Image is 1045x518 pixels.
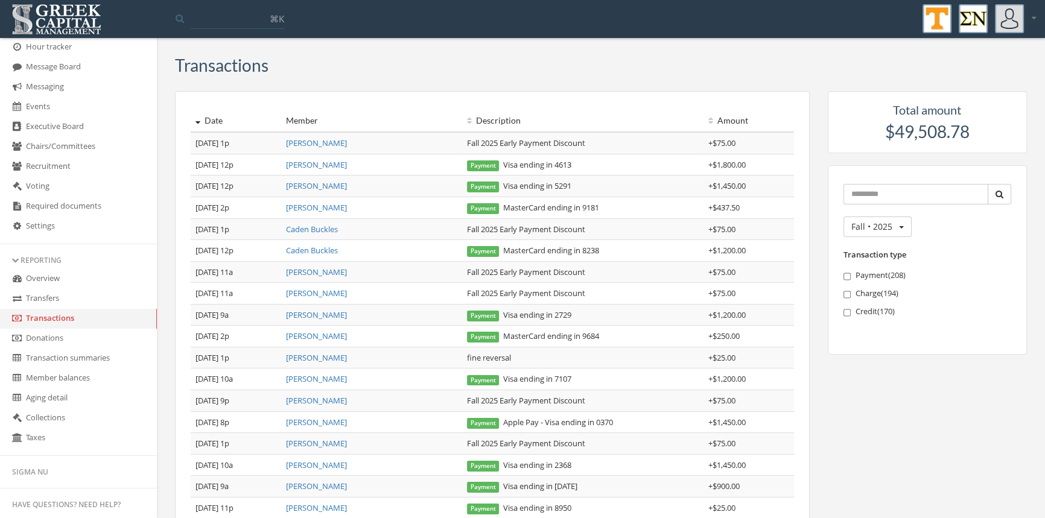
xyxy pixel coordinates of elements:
[467,504,500,514] span: Payment
[462,132,704,154] td: Fall 2025 Early Payment Discount
[191,261,281,283] td: [DATE] 11a
[708,288,735,298] span: + $75.00
[708,202,740,213] span: + $437.50
[286,481,347,491] a: [PERSON_NAME]
[708,460,746,470] span: + $1,450.00
[843,216,912,237] button: Fall • 2025
[708,115,789,127] div: Amount
[191,218,281,240] td: [DATE] 1p
[708,137,735,148] span: + $75.00
[708,395,735,406] span: + $75.00
[191,411,281,433] td: [DATE] 8p
[708,267,735,277] span: + $75.00
[467,246,500,257] span: Payment
[286,245,338,256] a: Caden Buckles
[467,502,571,513] span: Visa ending in 8950
[467,418,500,429] span: Payment
[467,309,571,320] span: Visa ending in 2729
[286,159,347,170] a: [PERSON_NAME]
[462,261,704,283] td: Fall 2025 Early Payment Discount
[467,373,571,384] span: Visa ending in 7107
[286,288,347,298] a: [PERSON_NAME]
[467,180,571,191] span: Visa ending in 5291
[191,154,281,175] td: [DATE] 12p
[286,224,338,235] a: Caden Buckles
[191,197,281,218] td: [DATE] 2p
[286,417,347,428] a: [PERSON_NAME]
[840,103,1015,116] h5: Total amount
[286,395,347,406] a: [PERSON_NAME]
[467,330,599,341] span: MasterCard ending in 9684
[12,255,145,265] div: Reporting
[843,273,851,280] input: Payment(208)
[286,438,347,449] a: [PERSON_NAME]
[708,373,746,384] span: + $1,200.00
[708,159,746,170] span: + $1,800.00
[462,283,704,305] td: Fall 2025 Early Payment Discount
[175,56,268,75] h3: Transactions
[467,202,599,213] span: MasterCard ending in 9181
[467,461,500,472] span: Payment
[286,352,347,363] a: [PERSON_NAME]
[191,283,281,305] td: [DATE] 11a
[708,330,740,341] span: + $250.00
[286,502,347,513] a: [PERSON_NAME]
[286,373,347,384] a: [PERSON_NAME]
[708,502,735,513] span: + $25.00
[286,180,347,191] a: [PERSON_NAME]
[286,267,347,277] a: [PERSON_NAME]
[708,245,746,256] span: + $1,200.00
[467,311,500,321] span: Payment
[191,476,281,497] td: [DATE] 9a
[191,132,281,154] td: [DATE] 1p
[843,291,851,298] input: Charge(194)
[286,202,347,213] a: [PERSON_NAME]
[708,481,740,491] span: + $900.00
[843,306,1012,318] label: Credit ( 170 )
[191,347,281,368] td: [DATE] 1p
[467,375,500,386] span: Payment
[885,121,970,142] span: $49,508.78
[286,330,347,341] a: [PERSON_NAME]
[462,433,704,455] td: Fall 2025 Early Payment Discount
[467,332,500,343] span: Payment
[195,115,276,127] div: Date
[270,13,284,25] span: ⌘K
[462,347,704,368] td: fine reversal
[467,245,599,256] span: MasterCard ending in 8238
[843,309,851,317] input: Credit(170)
[462,218,704,240] td: Fall 2025 Early Payment Discount
[191,368,281,390] td: [DATE] 10a
[708,417,746,428] span: + $1,450.00
[191,304,281,326] td: [DATE] 9a
[286,309,347,320] a: [PERSON_NAME]
[467,203,500,214] span: Payment
[467,160,500,171] span: Payment
[191,240,281,262] td: [DATE] 12p
[843,270,1012,282] label: Payment ( 208 )
[708,180,746,191] span: + $1,450.00
[191,433,281,455] td: [DATE] 1p
[843,288,1012,300] label: Charge ( 194 )
[467,159,571,170] span: Visa ending in 4613
[467,481,577,491] span: Visa ending in [DATE]
[708,352,735,363] span: + $25.00
[191,390,281,412] td: [DATE] 9p
[708,224,735,235] span: + $75.00
[467,417,613,428] span: Apple Pay - Visa ending in 0370
[286,137,347,148] a: [PERSON_NAME]
[467,182,500,192] span: Payment
[286,115,457,127] div: Member
[191,326,281,347] td: [DATE] 2p
[462,390,704,412] td: Fall 2025 Early Payment Discount
[191,175,281,197] td: [DATE] 12p
[467,460,571,470] span: Visa ending in 2368
[467,482,500,493] span: Payment
[467,115,699,127] div: Description
[851,221,892,232] span: Fall • 2025
[286,460,347,470] a: [PERSON_NAME]
[708,438,735,449] span: + $75.00
[843,249,906,261] label: Transaction type
[191,454,281,476] td: [DATE] 10a
[708,309,746,320] span: + $1,200.00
